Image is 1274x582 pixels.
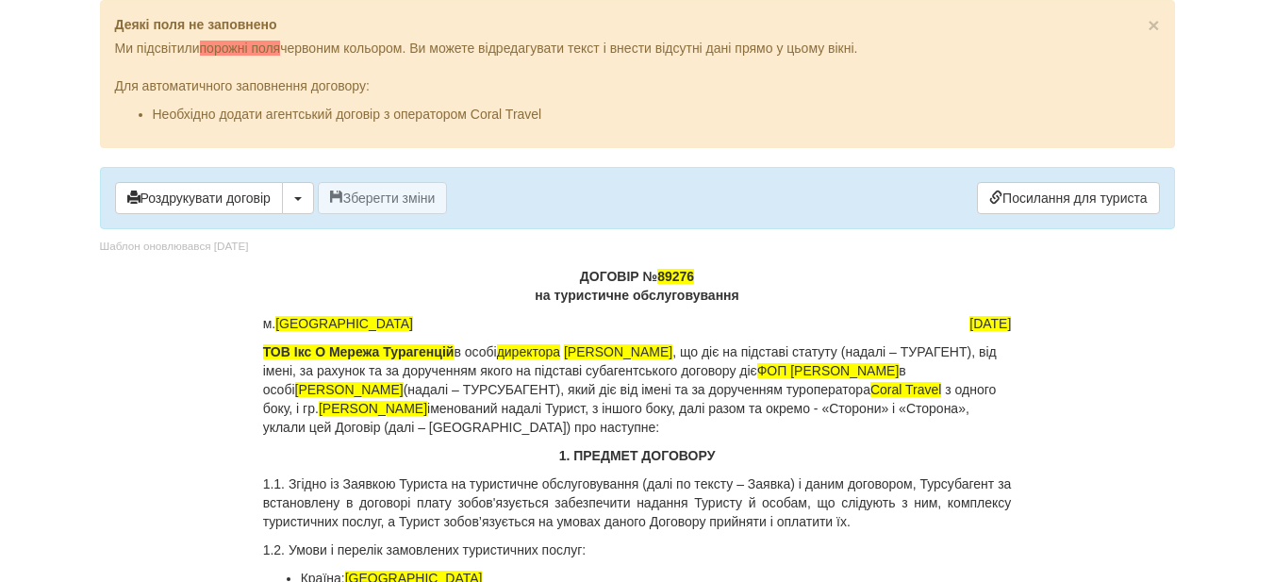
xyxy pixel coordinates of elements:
span: × [1148,14,1159,36]
p: ДОГОВІР № на туристичне обслуговування [263,267,1012,305]
button: Close [1148,15,1159,35]
p: Ми підсвітили червоним кольором. Ви можете відредагувати текст і внести відсутні дані прямо у цьо... [115,39,1160,58]
a: Посилання для туриста [977,182,1159,214]
div: Для автоматичного заповнення договору: [115,58,1160,124]
span: іменований надалі Турист, з іншого боку, далі разом та окремо - «Сторони» і «Сторона», уклали цей... [263,401,969,435]
span: Coral Travel [870,382,941,397]
span: [PERSON_NAME] [319,401,427,416]
li: Необхідно додати агентський договір з оператором Coral Travel [153,105,1160,124]
p: 1. ПРЕДМЕТ ДОГОВОРУ [263,446,1012,465]
p: 1.2. Умови і перелік замовлених туристичних послуг: [263,540,1012,559]
p: 1.1. Згідно із Заявкою Туриста на туристичне обслуговування (далі по тексту – Заявка) і даним дог... [263,474,1012,531]
div: Шаблон оновлювався [DATE] [100,239,249,255]
span: ФОП [PERSON_NAME] [757,363,900,378]
span: [GEOGRAPHIC_DATA] [275,316,413,331]
span: директора [497,344,560,359]
span: порожні поля [200,41,281,56]
span: (надалі – ТУРСУБАГЕНТ) [404,382,561,397]
span: [PERSON_NAME] [295,382,404,397]
span: [DATE] [969,316,1011,331]
p: Деякі поля не заповнено [115,15,1160,34]
span: в особі [454,344,496,359]
span: 89276 [657,269,694,284]
span: [PERSON_NAME] [564,344,672,359]
button: Роздрукувати договір [115,182,283,214]
span: м. [263,314,413,333]
button: Зберегти зміни [318,182,448,214]
span: , який діє від імені та за дорученням туроператора [560,382,870,397]
span: ТОВ Ікс О Мережа Турагенцій [263,344,455,359]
